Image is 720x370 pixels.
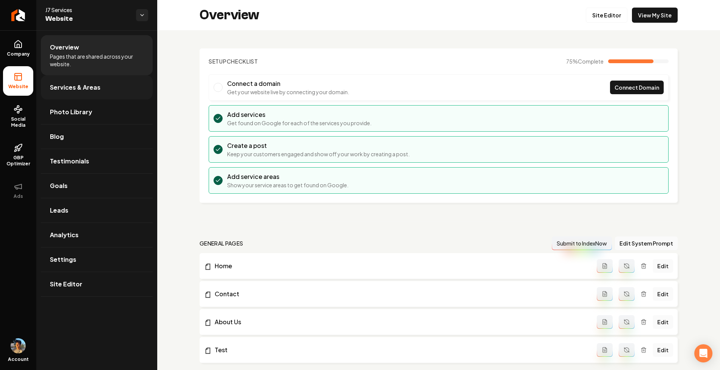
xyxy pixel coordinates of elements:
a: Edit [653,259,673,273]
button: Submit to IndexNow [552,236,612,250]
a: Photo Library [41,100,153,124]
a: Settings [41,247,153,272]
span: Testimonials [50,157,89,166]
a: Edit [653,315,673,329]
p: Get your website live by connecting your domain. [227,88,349,96]
a: Goals [41,174,153,198]
span: Site Editor [50,280,82,289]
a: Testimonials [41,149,153,173]
span: 75 % [566,58,604,65]
p: Keep your customers engaged and show off your work by creating a post. [227,150,410,158]
a: Edit [653,343,673,357]
h2: Checklist [209,58,258,65]
span: Goals [50,181,68,190]
span: Leads [50,206,68,215]
span: GBP Optimizer [3,155,33,167]
span: Social Media [3,116,33,128]
span: Settings [50,255,76,264]
a: Services & Areas [41,75,153,99]
h2: Overview [200,8,259,23]
span: J7 Services [45,6,130,14]
span: Overview [50,43,79,52]
p: Get found on Google for each of the services you provide. [227,119,372,127]
span: Pages that are shared across your website. [50,53,144,68]
span: Complete [578,58,604,65]
a: Home [204,261,597,271]
a: Company [3,34,33,63]
a: Blog [41,124,153,149]
a: About Us [204,317,597,326]
div: Open Intercom Messenger [694,344,712,362]
a: Test [204,345,597,354]
a: Social Media [3,99,33,134]
a: Edit [653,287,673,301]
button: Add admin page prompt [597,315,613,329]
span: Website [5,84,31,90]
span: Services & Areas [50,83,101,92]
span: Photo Library [50,107,92,117]
a: Connect Domain [610,81,664,94]
span: Analytics [50,230,79,239]
h2: general pages [200,239,243,247]
p: Show your service areas to get found on Google. [227,181,348,189]
span: Ads [11,193,26,199]
a: Contact [204,289,597,298]
span: Setup [209,58,227,65]
button: Edit System Prompt [615,236,678,250]
button: Add admin page prompt [597,287,613,301]
a: Analytics [41,223,153,247]
a: Site Editor [41,272,153,296]
span: Connect Domain [615,84,659,92]
h3: Add services [227,110,372,119]
h3: Create a post [227,141,410,150]
button: Add admin page prompt [597,343,613,357]
button: Open user button [11,338,26,353]
img: Aditya Nair [11,338,26,353]
h3: Connect a domain [227,79,349,88]
a: Site Editor [586,8,627,23]
button: Ads [3,176,33,205]
button: Add admin page prompt [597,259,613,273]
span: Blog [50,132,64,141]
a: GBP Optimizer [3,137,33,173]
h3: Add service areas [227,172,348,181]
span: Company [4,51,33,57]
img: Rebolt Logo [11,9,25,21]
a: View My Site [632,8,678,23]
span: Website [45,14,130,24]
a: Leads [41,198,153,222]
span: Account [8,356,29,362]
